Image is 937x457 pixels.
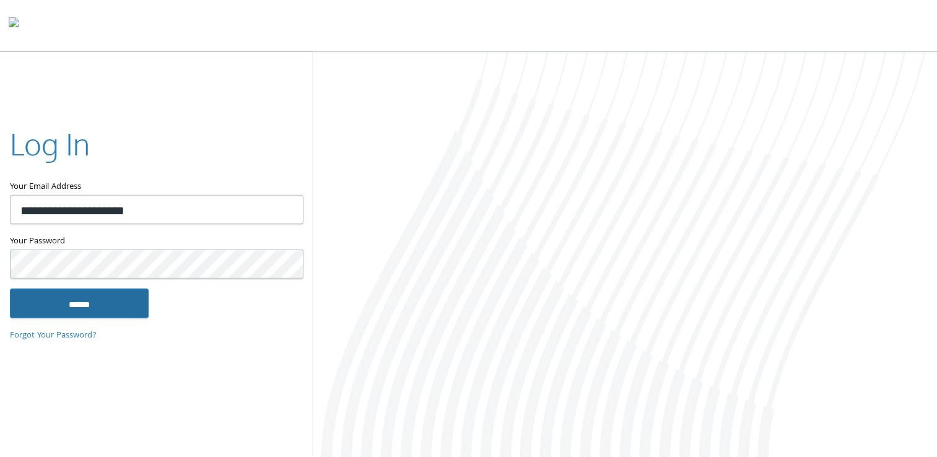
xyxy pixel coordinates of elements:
[10,329,97,342] a: Forgot Your Password?
[279,202,294,217] keeper-lock: Open Keeper Popup
[9,13,19,38] img: todyl-logo-dark.svg
[10,123,90,165] h2: Log In
[10,234,302,250] label: Your Password
[279,256,294,271] keeper-lock: Open Keeper Popup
